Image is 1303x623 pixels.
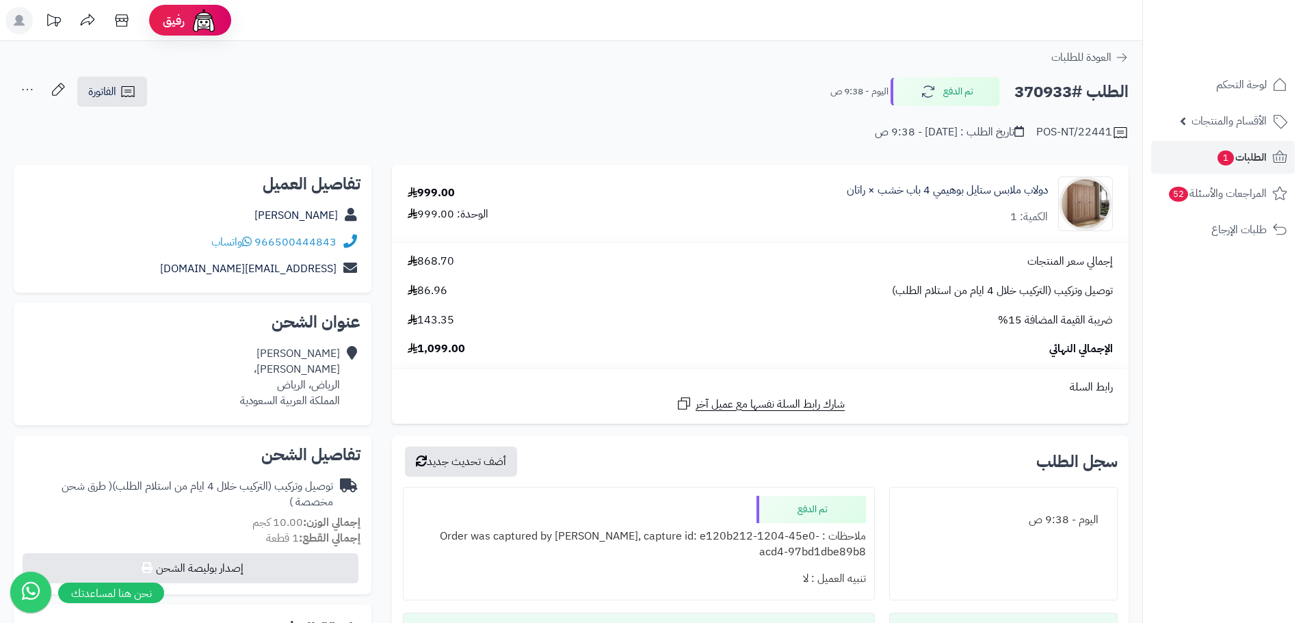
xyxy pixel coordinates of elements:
[1216,148,1267,167] span: الطلبات
[696,397,845,412] span: شارك رابط السلة نفسها مع عميل آخر
[77,77,147,107] a: الفاتورة
[1051,49,1129,66] a: العودة للطلبات
[254,207,338,224] a: [PERSON_NAME]
[1169,187,1188,202] span: 52
[898,507,1109,533] div: اليوم - 9:38 ص
[405,447,517,477] button: أضف تحديث جديد
[1049,341,1113,357] span: الإجمالي النهائي
[408,313,454,328] span: 143.35
[1218,150,1234,165] span: 1
[25,176,360,192] h2: تفاصيل العميل
[36,7,70,38] a: تحديثات المنصة
[408,254,454,269] span: 868.70
[25,447,360,463] h2: تفاصيل الشحن
[1151,68,1295,101] a: لوحة التحكم
[62,478,333,510] span: ( طرق شحن مخصصة )
[676,395,845,412] a: شارك رابط السلة نفسها مع عميل آخر
[412,566,865,592] div: تنبيه العميل : لا
[1151,141,1295,174] a: الطلبات1
[1211,220,1267,239] span: طلبات الإرجاع
[266,530,360,546] small: 1 قطعة
[1151,213,1295,246] a: طلبات الإرجاع
[408,185,455,201] div: 999.00
[160,261,337,277] a: [EMAIL_ADDRESS][DOMAIN_NAME]
[1036,453,1118,470] h3: سجل الطلب
[891,77,1000,106] button: تم الدفع
[412,523,865,566] div: ملاحظات : Order was captured by [PERSON_NAME], capture id: e120b212-1204-45e0-acd4-97bd1dbe89b8
[1210,38,1290,67] img: logo-2.png
[1036,124,1129,141] div: POS-NT/22441
[998,313,1113,328] span: ضريبة القيمة المضافة 15%
[1010,209,1048,225] div: الكمية: 1
[875,124,1024,140] div: تاريخ الطلب : [DATE] - 9:38 ص
[163,12,185,29] span: رفيق
[299,530,360,546] strong: إجمالي القطع:
[25,314,360,330] h2: عنوان الشحن
[408,341,465,357] span: 1,099.00
[756,496,866,523] div: تم الدفع
[23,553,358,583] button: إصدار بوليصة الشحن
[88,83,116,100] span: الفاتورة
[1027,254,1113,269] span: إجمالي سعر المنتجات
[1059,176,1112,231] img: 1749977265-1-90x90.jpg
[1014,78,1129,106] h2: الطلب #370933
[892,283,1113,299] span: توصيل وتركيب (التركيب خلال 4 ايام من استلام الطلب)
[1051,49,1111,66] span: العودة للطلبات
[303,514,360,531] strong: إجمالي الوزن:
[252,514,360,531] small: 10.00 كجم
[1216,75,1267,94] span: لوحة التحكم
[1151,177,1295,210] a: المراجعات والأسئلة52
[190,7,218,34] img: ai-face.png
[830,85,889,98] small: اليوم - 9:38 ص
[1192,111,1267,131] span: الأقسام والمنتجات
[847,183,1048,198] a: دولاب ملابس ستايل بوهيمي 4 باب خشب × راتان
[397,380,1123,395] div: رابط السلة
[1168,184,1267,203] span: المراجعات والأسئلة
[240,346,340,408] div: [PERSON_NAME] [PERSON_NAME]، الرياض، الرياض المملكة العربية السعودية
[408,283,447,299] span: 86.96
[254,234,337,250] a: 966500444843
[408,207,488,222] div: الوحدة: 999.00
[25,479,333,510] div: توصيل وتركيب (التركيب خلال 4 ايام من استلام الطلب)
[211,234,252,250] a: واتساب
